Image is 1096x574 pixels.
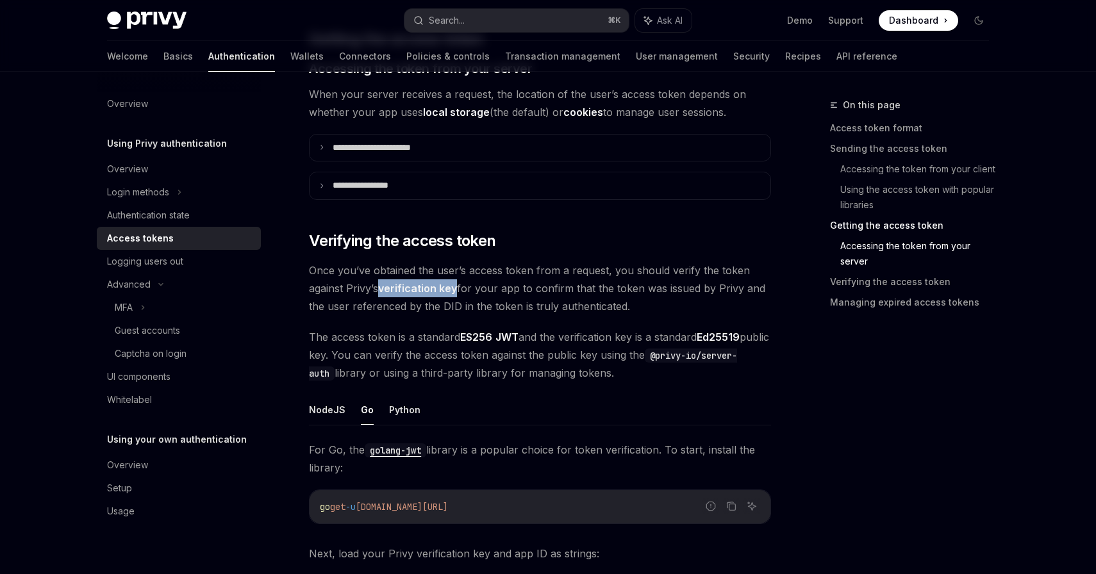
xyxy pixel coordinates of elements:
button: Ask AI [635,9,692,32]
a: Dashboard [879,10,958,31]
a: Logging users out [97,250,261,273]
span: [DOMAIN_NAME][URL] [356,501,448,512]
span: Verifying the access token [309,231,495,251]
strong: local storage [423,106,490,119]
div: MFA [115,300,133,315]
button: Search...⌘K [404,9,629,32]
code: @privy-io/server-auth [309,348,737,381]
div: Access tokens [107,231,174,246]
a: Whitelabel [97,388,261,411]
a: Getting the access token [830,215,999,236]
code: golang-jwt [365,443,426,457]
a: Overview [97,92,261,115]
div: Authentication state [107,208,190,223]
div: Overview [107,96,148,111]
a: Recipes [785,41,821,72]
a: ES256 [460,331,492,344]
a: Security [733,41,770,72]
a: Authentication state [97,204,261,227]
a: Access tokens [97,227,261,250]
span: Ask AI [657,14,683,27]
a: Usage [97,500,261,523]
span: Dashboard [889,14,938,27]
a: Welcome [107,41,148,72]
a: Accessing the token from your client [840,159,999,179]
a: User management [636,41,718,72]
span: go [320,501,330,512]
div: Usage [107,504,135,519]
div: Guest accounts [115,323,180,338]
div: Captcha on login [115,346,187,361]
a: Overview [97,158,261,181]
span: Next, load your Privy verification key and app ID as strings: [309,545,771,562]
a: Sending the access token [830,138,999,159]
span: For Go, the library is a popular choice for token verification. To start, install the library: [309,441,771,477]
div: Overview [107,457,148,473]
a: Accessing the token from your server [840,236,999,272]
button: Toggle dark mode [968,10,989,31]
div: Advanced [107,277,151,292]
button: Python [389,395,420,425]
span: Once you’ve obtained the user’s access token from a request, you should verify the token against ... [309,261,771,315]
a: Ed25519 [697,331,740,344]
img: dark logo [107,12,187,29]
div: Setup [107,480,132,496]
span: The access token is a standard and the verification key is a standard public key. You can verify ... [309,328,771,382]
span: When your server receives a request, the location of the user’s access token depends on whether y... [309,85,771,121]
strong: cookies [563,106,603,119]
button: Ask AI [743,498,760,514]
a: Basics [163,41,193,72]
button: Report incorrect code [702,498,719,514]
a: JWT [495,331,519,344]
a: Support [828,14,863,27]
span: On this page [843,97,901,113]
span: -u [345,501,356,512]
a: Wallets [290,41,324,72]
h5: Using your own authentication [107,432,247,447]
button: Go [361,395,374,425]
strong: verification key [378,282,457,295]
div: Login methods [107,184,169,200]
a: Overview [97,454,261,477]
div: UI components [107,369,170,384]
a: Managing expired access tokens [830,292,999,313]
a: Access token format [830,118,999,138]
a: Captcha on login [97,342,261,365]
button: NodeJS [309,395,345,425]
a: Policies & controls [406,41,490,72]
a: Connectors [339,41,391,72]
a: Guest accounts [97,319,261,342]
div: Logging users out [107,254,183,269]
a: Transaction management [505,41,620,72]
span: ⌘ K [608,15,621,26]
span: get [330,501,345,512]
button: Copy the contents from the code block [723,498,740,514]
a: Authentication [208,41,275,72]
a: golang-jwt [365,443,426,456]
a: Using the access token with popular libraries [840,179,999,215]
h5: Using Privy authentication [107,136,227,151]
div: Search... [429,13,465,28]
div: Whitelabel [107,392,152,407]
a: Verifying the access token [830,272,999,292]
div: Overview [107,161,148,177]
a: Setup [97,477,261,500]
a: API reference [836,41,897,72]
a: Demo [787,14,813,27]
a: UI components [97,365,261,388]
